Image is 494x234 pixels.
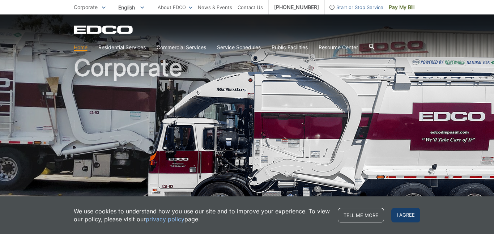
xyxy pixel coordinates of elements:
a: EDCD logo. Return to the homepage. [74,25,134,34]
p: We use cookies to understand how you use our site and to improve your experience. To view our pol... [74,207,331,223]
a: privacy policy [146,215,184,223]
h1: Corporate [74,56,420,215]
span: Pay My Bill [389,3,414,11]
span: I agree [391,208,420,222]
a: About EDCO [158,3,192,11]
a: Tell me more [338,208,384,222]
a: Resource Center [319,43,358,51]
a: News & Events [198,3,232,11]
span: Corporate [74,4,98,10]
span: English [113,1,149,13]
a: Home [74,43,88,51]
a: Commercial Services [157,43,206,51]
a: Service Schedules [217,43,261,51]
a: Public Facilities [272,43,308,51]
a: Contact Us [238,3,263,11]
a: Residential Services [98,43,146,51]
